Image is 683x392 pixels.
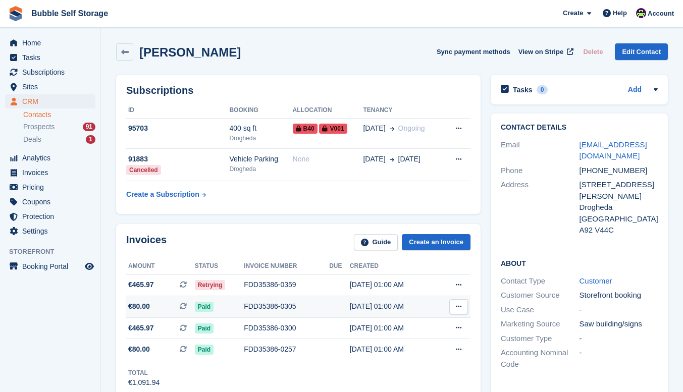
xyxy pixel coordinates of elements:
span: €465.97 [128,279,154,290]
div: Customer Type [501,333,580,345]
span: Sites [22,80,83,94]
span: Account [648,9,674,19]
div: Drogheda [580,202,658,213]
div: A92 V44C [580,225,658,236]
div: Cancelled [126,165,161,175]
span: €465.97 [128,323,154,333]
a: menu [5,259,95,273]
a: menu [5,180,95,194]
div: Accounting Nominal Code [501,347,580,370]
div: Storefront booking [580,290,658,301]
button: Delete [579,43,607,60]
div: [DATE] 01:00 AM [350,323,437,333]
a: View on Stripe [514,43,575,60]
a: Edit Contact [615,43,668,60]
div: - [580,347,658,370]
th: Booking [229,102,292,119]
span: [DATE] [363,154,385,164]
span: Ongoing [398,124,425,132]
a: menu [5,94,95,108]
span: Deals [23,135,41,144]
th: Tenancy [363,102,443,119]
a: menu [5,209,95,223]
span: Prospects [23,122,55,132]
th: Created [350,258,437,274]
div: [DATE] 01:00 AM [350,344,437,355]
th: Status [195,258,244,274]
div: [DATE] 01:00 AM [350,301,437,312]
div: 91883 [126,154,229,164]
span: View on Stripe [518,47,563,57]
span: Paid [195,345,214,355]
div: Drogheda [229,164,292,174]
span: Retrying [195,280,226,290]
div: Create a Subscription [126,189,199,200]
h2: [PERSON_NAME] [139,45,241,59]
div: FDD35386-0257 [244,344,329,355]
a: menu [5,195,95,209]
div: Email [501,139,580,162]
a: menu [5,151,95,165]
img: Tom Gilmore [636,8,646,18]
a: Deals 1 [23,134,95,145]
a: Create a Subscription [126,185,206,204]
div: 1 [86,135,95,144]
span: Paid [195,323,214,333]
h2: Invoices [126,234,167,251]
span: Subscriptions [22,65,83,79]
div: Address [501,179,580,236]
div: €1,091.94 [128,377,160,388]
div: Customer Source [501,290,580,301]
div: [DATE] 01:00 AM [350,279,437,290]
span: Analytics [22,151,83,165]
div: [GEOGRAPHIC_DATA] [580,213,658,225]
div: Phone [501,165,580,177]
div: [STREET_ADDRESS][PERSON_NAME] [580,179,658,202]
div: FDD35386-0305 [244,301,329,312]
th: ID [126,102,229,119]
span: €80.00 [128,301,150,312]
a: menu [5,224,95,238]
span: Invoices [22,165,83,180]
div: 91 [83,123,95,131]
a: Preview store [83,260,95,272]
h2: About [501,258,658,268]
span: Settings [22,224,83,238]
a: [EMAIL_ADDRESS][DOMAIN_NAME] [580,140,647,160]
span: Help [613,8,627,18]
span: CRM [22,94,83,108]
div: [PHONE_NUMBER] [580,165,658,177]
a: Prospects 91 [23,122,95,132]
span: Create [563,8,583,18]
h2: Tasks [513,85,533,94]
div: 0 [537,85,548,94]
div: Vehicle Parking [229,154,292,164]
div: Drogheda [229,134,292,143]
span: Pricing [22,180,83,194]
th: Invoice number [244,258,329,274]
span: Protection [22,209,83,223]
div: Marketing Source [501,318,580,330]
div: - [580,333,658,345]
a: menu [5,165,95,180]
div: None [293,154,363,164]
span: V001 [319,124,347,134]
span: Tasks [22,50,83,65]
th: Allocation [293,102,363,119]
div: FDD35386-0359 [244,279,329,290]
th: Amount [126,258,195,274]
a: Guide [354,234,398,251]
a: menu [5,50,95,65]
div: FDD35386-0300 [244,323,329,333]
a: Bubble Self Storage [27,5,112,22]
button: Sync payment methods [437,43,510,60]
span: Storefront [9,247,100,257]
h2: Contact Details [501,124,658,132]
div: 400 sq ft [229,123,292,134]
span: [DATE] [363,123,385,134]
a: Contacts [23,110,95,120]
span: Booking Portal [22,259,83,273]
span: Paid [195,302,214,312]
div: Use Case [501,304,580,316]
img: stora-icon-8386f47178a22dfd0bd8f6a31ec36ba5ce8667c1dd55bd0f319d3a0aa187defe.svg [8,6,23,21]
